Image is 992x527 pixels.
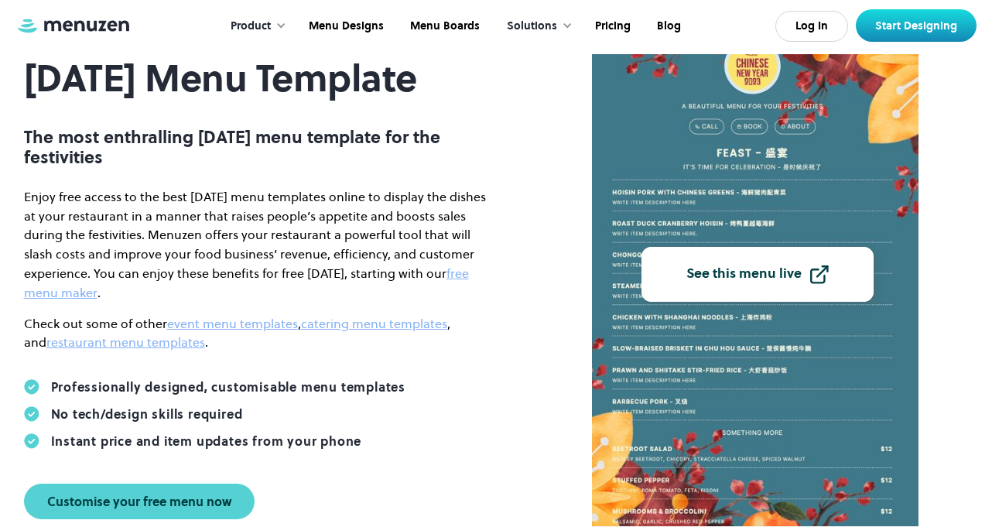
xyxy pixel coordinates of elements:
a: event menu templates [167,315,298,332]
a: Customise your free menu now [24,484,255,519]
a: Menu Designs [294,2,395,50]
a: Pricing [580,2,642,50]
div: Solutions [491,2,580,50]
div: No tech/design skills required [51,406,243,422]
a: Blog [642,2,693,50]
div: Solutions [507,18,557,35]
p: Check out some of other , , and . [24,314,488,353]
p: The most enthralling [DATE] menu template for the festivities [24,127,488,168]
a: catering menu templates [301,315,447,332]
div: Product [231,18,271,35]
a: free menu maker [24,265,469,301]
p: Enjoy free access to the best [DATE] menu templates online to display the dishes at your restaura... [24,187,488,303]
a: restaurant menu templates [46,334,205,351]
img: Chinese New Year Menu Template [592,16,918,527]
div: Professionally designed, customisable menu templates [51,379,406,395]
div: Product [215,2,294,50]
a: Menu Boards [395,2,491,50]
a: Log In [775,11,848,42]
div: See this menu live [686,267,802,281]
div: Instant price and item updates from your phone [51,433,362,449]
a: See this menu live [641,247,874,302]
h1: [DATE] Menu Template [24,57,488,100]
div: Customise your free menu now [47,495,231,508]
a: Start Designing [856,9,977,42]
